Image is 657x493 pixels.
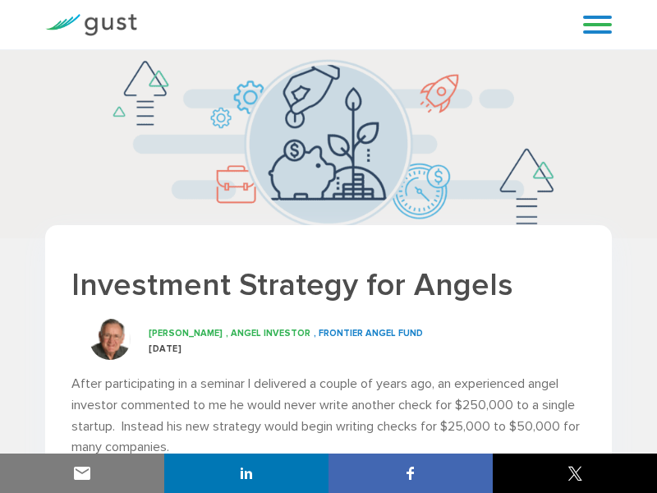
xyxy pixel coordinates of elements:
span: [DATE] [149,343,181,354]
img: Bill Payne [90,319,131,360]
img: email sharing button [72,463,92,483]
p: After participating in a seminar I delivered a couple of years ago, an experienced angel investor... [71,373,586,457]
img: linkedin sharing button [237,463,256,483]
img: twitter sharing button [565,463,585,483]
img: Gust Logo [45,14,137,36]
span: , Frontier Angel Fund [314,328,423,339]
h1: Investment Strategy for Angels [71,265,586,306]
span: [PERSON_NAME] [149,328,223,339]
img: facebook sharing button [401,463,420,483]
span: , Angel Investor [226,328,310,339]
